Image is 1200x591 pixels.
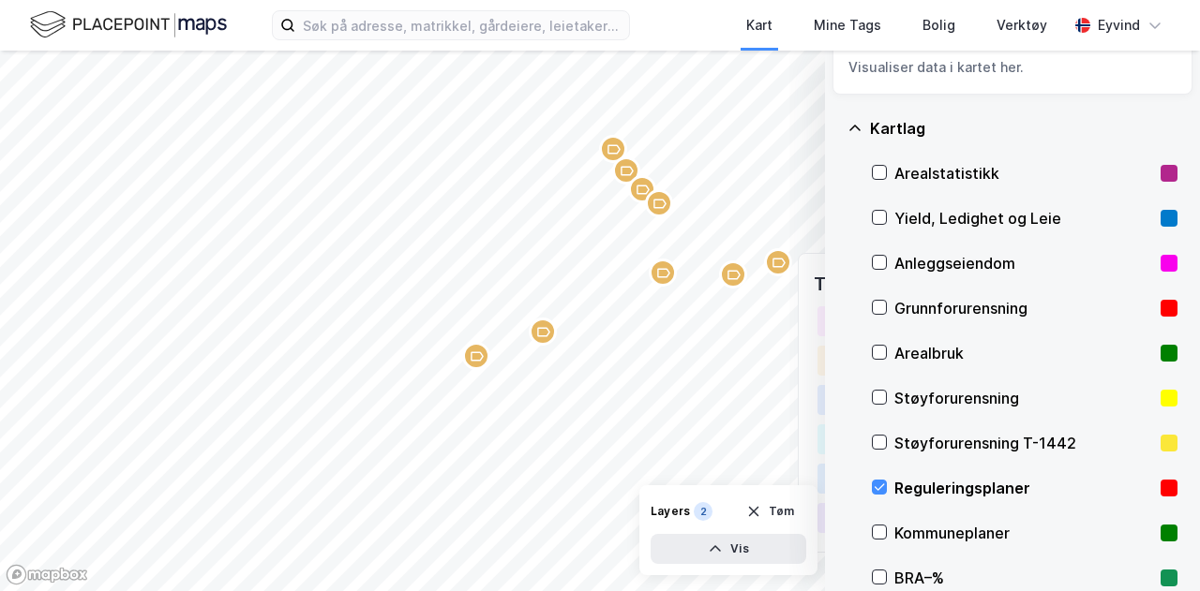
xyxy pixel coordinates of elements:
div: Verktøy [997,14,1047,37]
div: Map marker [628,175,656,203]
button: Vis [651,534,806,564]
div: Map marker [612,156,640,185]
div: Støyforurensning [894,387,1153,409]
img: logo.f888ab2527a4732fd821a326f86c7f29.svg [30,8,227,41]
div: Støyforurensning T-1442 [894,432,1153,454]
button: Tøm [734,496,806,526]
div: Anleggseiendom [894,252,1153,274]
div: BRA–% [894,567,1153,589]
div: Visualiser data i kartet her. [848,56,1177,79]
div: 2 [694,502,712,521]
div: Map marker [719,260,747,288]
div: Kartlag [870,117,1177,140]
div: Map marker [645,189,673,217]
div: Arealbruk [894,342,1153,364]
div: Kommuneplaner [894,522,1153,544]
div: Bolig [922,14,955,37]
div: Mine Tags [814,14,881,37]
div: Tags [814,269,859,299]
div: Reguleringsplaner [894,477,1153,499]
input: Søk på adresse, matrikkel, gårdeiere, leietakere eller personer [295,11,629,39]
div: Map marker [529,318,557,346]
div: Map marker [764,248,792,276]
a: Mapbox homepage [6,564,88,585]
div: Map marker [599,135,627,163]
div: Layers [651,504,690,519]
div: Yield, Ledighet og Leie [894,207,1153,229]
div: Map marker [462,342,490,370]
div: Arealstatistikk [894,162,1153,185]
div: Eyvind [1098,14,1140,37]
div: Kontrollprogram for chat [1106,501,1200,591]
div: Kart [746,14,772,37]
div: Map marker [649,259,677,287]
div: Grunnforurensning [894,297,1153,319]
iframe: Chat Widget [1106,501,1200,591]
